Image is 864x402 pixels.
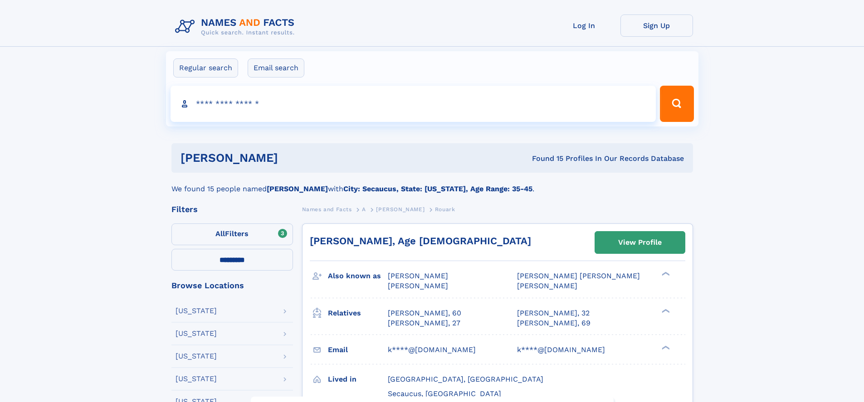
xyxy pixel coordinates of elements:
[388,271,448,280] span: [PERSON_NAME]
[388,389,501,398] span: Secaucus, [GEOGRAPHIC_DATA]
[362,203,366,215] a: A
[659,308,670,314] div: ❯
[620,15,693,37] a: Sign Up
[171,205,293,213] div: Filters
[181,152,405,164] h1: [PERSON_NAME]
[517,281,577,290] span: [PERSON_NAME]
[388,318,460,328] a: [PERSON_NAME], 27
[267,184,328,193] b: [PERSON_NAME]
[176,375,217,383] div: [US_STATE]
[659,344,670,350] div: ❯
[310,235,531,247] a: [PERSON_NAME], Age [DEMOGRAPHIC_DATA]
[388,375,543,383] span: [GEOGRAPHIC_DATA], [GEOGRAPHIC_DATA]
[517,271,640,280] span: [PERSON_NAME] [PERSON_NAME]
[171,223,293,245] label: Filters
[388,308,461,318] a: [PERSON_NAME], 60
[388,281,448,290] span: [PERSON_NAME]
[328,342,388,358] h3: Email
[376,203,425,215] a: [PERSON_NAME]
[435,206,455,213] span: Rouark
[176,307,217,315] div: [US_STATE]
[171,281,293,290] div: Browse Locations
[328,268,388,284] h3: Also known as
[548,15,620,37] a: Log In
[405,154,684,164] div: Found 15 Profiles In Our Records Database
[659,271,670,277] div: ❯
[517,308,590,318] a: [PERSON_NAME], 32
[171,15,302,39] img: Logo Names and Facts
[302,203,352,215] a: Names and Facts
[176,353,217,360] div: [US_STATE]
[171,173,693,194] div: We found 15 people named with .
[173,58,238,77] label: Regular search
[660,86,693,122] button: Search Button
[517,318,591,328] a: [PERSON_NAME], 69
[328,372,388,387] h3: Lived in
[343,184,532,193] b: City: Secaucus, State: [US_STATE], Age Range: 35-45
[176,330,217,337] div: [US_STATE]
[328,305,388,321] h3: Relatives
[171,86,656,122] input: search input
[362,206,366,213] span: A
[595,232,685,253] a: View Profile
[248,58,304,77] label: Email search
[618,232,662,253] div: View Profile
[376,206,425,213] span: [PERSON_NAME]
[215,229,225,238] span: All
